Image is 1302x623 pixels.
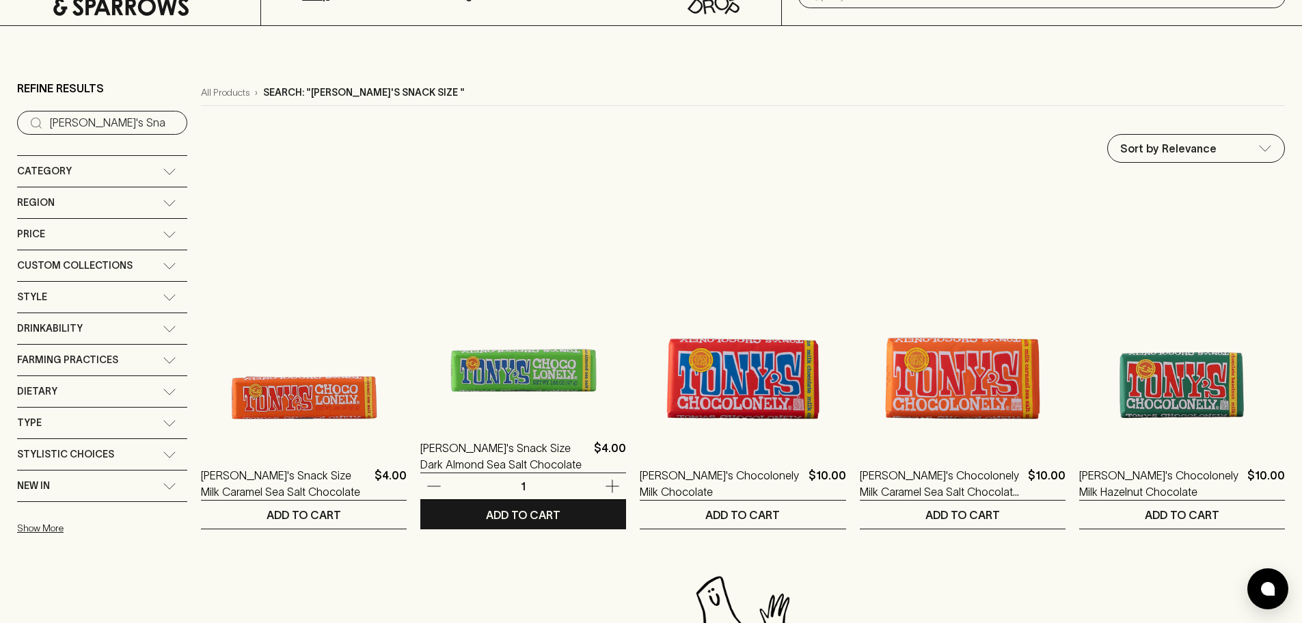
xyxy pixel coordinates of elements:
[1261,582,1275,596] img: bubble-icon
[17,187,187,218] div: Region
[1108,135,1284,162] div: Sort by Relevance
[201,85,249,100] a: All Products
[17,383,57,400] span: Dietary
[1247,467,1285,500] p: $10.00
[255,85,258,100] p: ›
[860,501,1066,529] button: ADD TO CART
[17,250,187,281] div: Custom Collections
[201,501,407,529] button: ADD TO CART
[375,467,407,500] p: $4.00
[17,289,47,306] span: Style
[1079,501,1285,529] button: ADD TO CART
[17,80,104,96] p: Refine Results
[17,477,50,494] span: New In
[420,440,588,473] a: [PERSON_NAME]'s Snack Size Dark Almond Sea Salt Chocolate
[809,467,846,500] p: $10.00
[17,320,83,337] span: Drinkability
[17,156,187,187] div: Category
[640,467,802,500] a: [PERSON_NAME]'s Chocolonely Milk Chocolate
[1120,140,1217,157] p: Sort by Relevance
[860,467,1022,500] a: [PERSON_NAME]'s Chocolonely Milk Caramel Sea Salt Chocolate Bar
[17,514,196,542] button: Show More
[860,207,1066,447] img: Tony's Chocolonely Milk Caramel Sea Salt Chocolate Bar
[925,507,1000,523] p: ADD TO CART
[420,180,626,419] img: Tony's Snack Size Dark Almond Sea Salt Chocolate
[640,501,845,529] button: ADD TO CART
[50,112,176,134] input: Try “Pinot noir”
[17,194,55,211] span: Region
[17,282,187,313] div: Style
[201,207,407,447] img: Tony's Snack Size Milk Caramel Sea Salt Chocolate
[486,507,560,523] p: ADD TO CART
[17,470,187,501] div: New In
[420,501,626,529] button: ADD TO CART
[17,226,45,243] span: Price
[17,345,187,375] div: Farming Practices
[705,507,780,523] p: ADD TO CART
[17,219,187,250] div: Price
[17,414,42,432] span: Type
[17,163,72,180] span: Category
[17,257,133,274] span: Custom Collections
[1079,207,1285,447] img: Tony's Chocolonely Milk Hazelnut Chocolate
[201,467,369,500] a: [PERSON_NAME]'s Snack Size Milk Caramel Sea Salt Chocolate
[1028,467,1066,500] p: $10.00
[17,446,114,463] span: Stylistic Choices
[507,479,540,494] p: 1
[594,440,626,473] p: $4.00
[17,376,187,407] div: Dietary
[263,85,465,100] p: Search: "[PERSON_NAME]'s Snack Size "
[267,507,341,523] p: ADD TO CART
[640,207,845,447] img: Tony's Chocolonely Milk Chocolate
[17,439,187,470] div: Stylistic Choices
[17,408,187,438] div: Type
[17,313,187,344] div: Drinkability
[17,352,118,369] span: Farming Practices
[1079,467,1242,500] a: [PERSON_NAME]'s Chocolonely Milk Hazelnut Chocolate
[1145,507,1219,523] p: ADD TO CART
